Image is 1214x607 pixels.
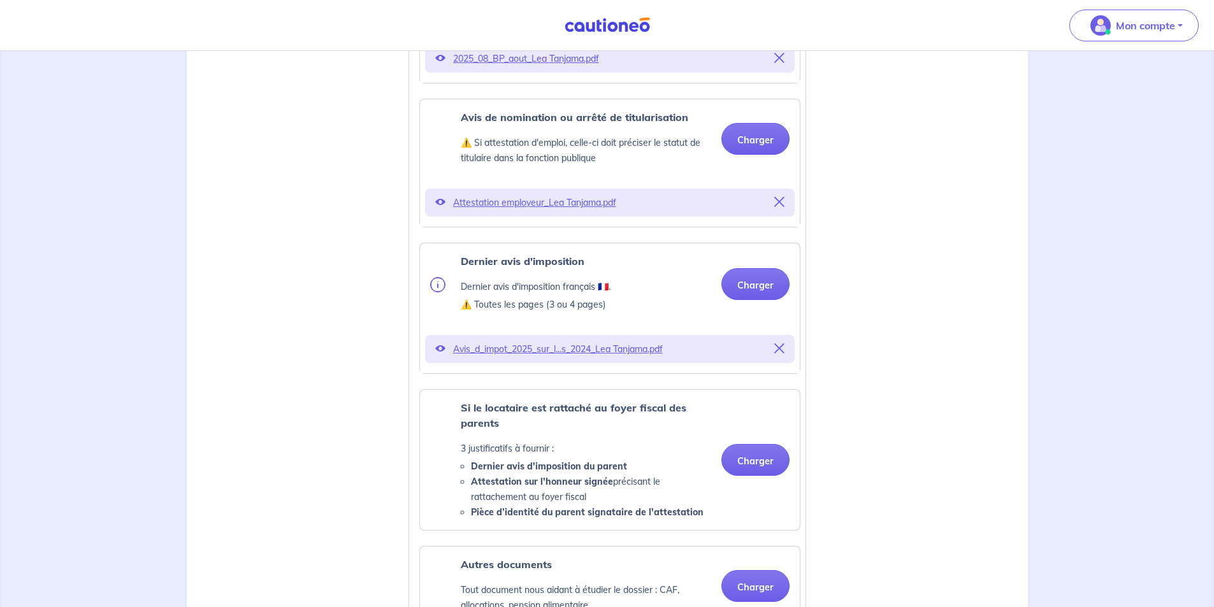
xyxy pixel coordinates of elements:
img: Cautioneo [560,17,655,33]
button: Supprimer [774,340,784,358]
img: info.svg [430,277,445,292]
strong: Attestation sur l'honneur signée [471,476,613,487]
button: Voir [435,50,445,68]
button: Charger [721,570,790,602]
button: Charger [721,123,790,155]
li: précisant le rattachement au foyer fiscal [471,474,711,504]
p: Dernier avis d'imposition français 🇫🇷. [461,279,611,294]
button: Supprimer [774,194,784,211]
p: 3 justificatifs à fournir : [461,441,711,456]
p: Attestation employeur_Lea Tanjama.pdf [453,194,767,211]
div: categoryName: tax-assessment, userCategory: office-holder [419,243,800,374]
button: Supprimer [774,50,784,68]
p: ⚠️ Si attestation d'emploi, celle-ci doit préciser le statut de titulaire dans la fonction publique [461,135,711,166]
button: Voir [435,340,445,358]
p: Mon compte [1116,18,1175,33]
p: ⚠️ Toutes les pages (3 ou 4 pages) [461,297,611,312]
button: Voir [435,194,445,211]
strong: Autres documents [461,558,552,571]
strong: Si le locataire est rattaché au foyer fiscal des parents [461,401,686,429]
strong: Pièce d’identité du parent signataire de l'attestation [471,506,704,518]
button: illu_account_valid_menu.svgMon compte [1069,10,1199,41]
strong: Dernier avis d'imposition du parent [471,461,627,472]
p: 2025_08_BP_aout_Lea Tanjama.pdf [453,50,767,68]
div: categoryName: parental-tax-assessment, userCategory: office-holder [419,389,800,531]
strong: Dernier avis d'imposition [461,255,584,268]
strong: Avis de nomination ou arrêté de titularisation [461,111,688,124]
button: Charger [721,268,790,300]
button: Charger [721,444,790,476]
p: Avis_d_impot_2025_sur_l...s_2024_Lea Tanjama.pdf [453,340,767,358]
div: categoryName: office-holder-proof, userCategory: office-holder [419,99,800,227]
img: illu_account_valid_menu.svg [1090,15,1111,36]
